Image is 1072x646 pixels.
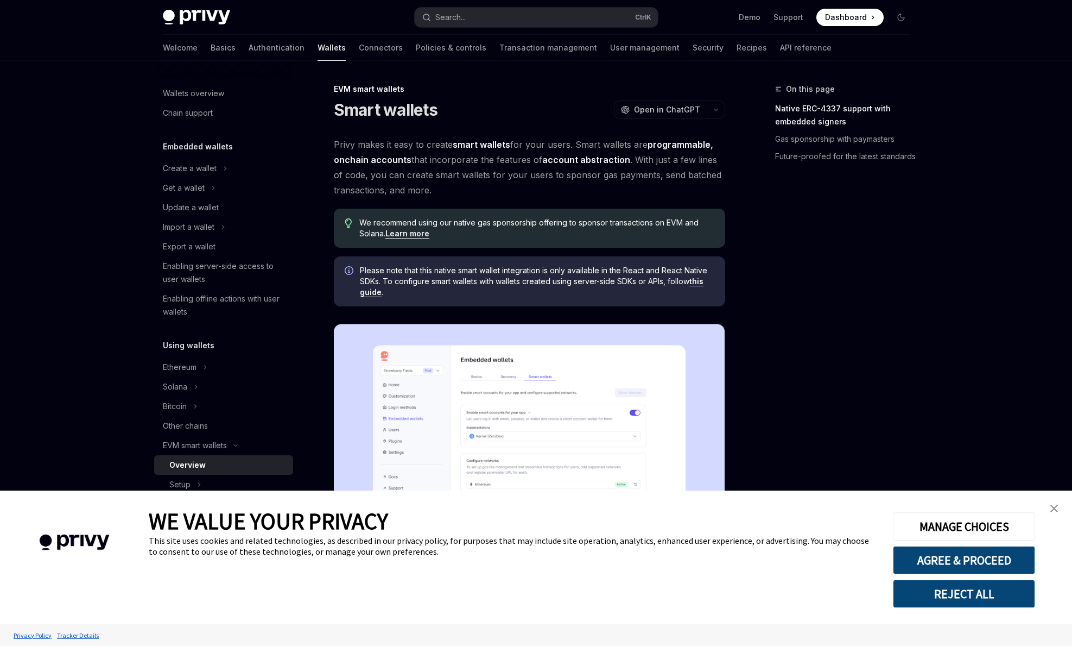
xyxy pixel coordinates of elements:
div: Get a wallet [163,181,205,195]
span: Privy makes it easy to create for your users. Smart wallets are that incorporate the features of ... [334,137,725,198]
a: Tracker Details [54,626,102,645]
div: Chain support [163,106,213,120]
button: Toggle dark mode [892,9,910,26]
div: Overview [169,459,206,472]
a: Recipes [737,35,767,61]
a: Transaction management [499,35,597,61]
a: Policies & controls [416,35,486,61]
div: Export a wallet [163,240,215,253]
a: Wallets overview [154,84,293,103]
svg: Info [345,266,356,277]
div: EVM smart wallets [334,84,725,95]
button: MANAGE CHOICES [893,512,1035,541]
h1: Smart wallets [334,100,437,120]
a: Connectors [359,35,403,61]
button: Search...CtrlK [415,8,658,27]
h5: Using wallets [163,339,214,352]
a: Privacy Policy [11,626,54,645]
a: Native ERC-4337 support with embedded signers [775,100,918,130]
a: Demo [739,12,760,23]
div: Solana [163,380,187,393]
div: Create a wallet [163,162,217,175]
img: close banner [1050,505,1058,512]
a: Update a wallet [154,198,293,217]
a: close banner [1043,498,1065,519]
span: Ctrl K [635,13,651,22]
a: Dashboard [816,9,884,26]
div: Import a wallet [163,221,214,234]
a: Basics [211,35,236,61]
div: EVM smart wallets [163,439,227,452]
a: account abstraction [542,154,630,166]
a: Gas sponsorship with paymasters [775,130,918,148]
a: User management [610,35,680,61]
a: Enabling offline actions with user wallets [154,289,293,322]
a: API reference [780,35,832,61]
a: Welcome [163,35,198,61]
a: Chain support [154,103,293,123]
a: Learn more [385,229,429,239]
div: Other chains [163,419,208,432]
a: Overview [154,455,293,475]
img: Sample enable smart wallets [334,324,725,585]
a: Security [693,35,724,61]
button: AGREE & PROCEED [893,546,1035,574]
div: This site uses cookies and related technologies, as described in our privacy policy, for purposes... [149,535,877,557]
div: Search... [435,11,466,24]
a: Export a wallet [154,237,293,256]
span: WE VALUE YOUR PRIVACY [149,507,388,535]
div: Enabling offline actions with user wallets [163,292,287,318]
a: Authentication [249,35,305,61]
svg: Tip [345,218,352,228]
a: Other chains [154,416,293,436]
div: Bitcoin [163,400,187,413]
div: Update a wallet [163,201,219,214]
button: Open in ChatGPT [614,101,707,119]
span: On this page [786,83,835,96]
h5: Embedded wallets [163,140,233,153]
div: Enabling server-side access to user wallets [163,260,287,286]
img: company logo [16,519,132,566]
a: Wallets [318,35,346,61]
span: Dashboard [825,12,867,23]
button: REJECT ALL [893,580,1035,608]
strong: smart wallets [453,139,510,150]
span: Open in ChatGPT [634,104,700,115]
a: Support [773,12,803,23]
a: Enabling server-side access to user wallets [154,256,293,289]
span: We recommend using our native gas sponsorship offering to sponsor transactions on EVM and Solana. [359,217,714,239]
div: Setup [169,478,191,491]
img: dark logo [163,10,230,25]
div: Wallets overview [163,87,224,100]
a: Future-proofed for the latest standards [775,148,918,165]
span: Please note that this native smart wallet integration is only available in the React and React Na... [360,265,714,298]
div: Ethereum [163,361,196,374]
